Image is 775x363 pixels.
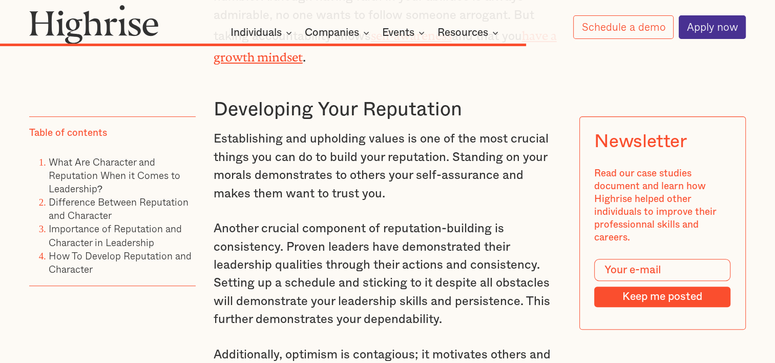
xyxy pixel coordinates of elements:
[437,27,488,39] div: Resources
[231,27,295,39] div: Individuals
[679,15,746,39] a: Apply now
[49,154,180,196] a: What Are Character and Reputation When it Comes to Leadership?
[29,5,159,44] img: Highrise logo
[595,131,687,152] div: Newsletter
[231,27,282,39] div: Individuals
[214,29,557,57] a: have a growth mindset
[382,27,414,39] div: Events
[214,97,562,122] h3: Developing Your Reputation
[595,259,731,281] input: Your e-mail
[305,27,359,39] div: Companies
[573,15,674,39] a: Schedule a demo
[49,248,192,276] a: How To Develop Reputation and Character
[305,27,372,39] div: Companies
[595,167,731,245] div: Read our case studies document and learn how Highrise helped other individuals to improve their p...
[49,194,188,223] a: Difference Between Reputation and Character
[382,27,428,39] div: Events
[214,220,562,329] p: Another crucial component of reputation-building is consistency. Proven leaders have demonstrated...
[437,27,501,39] div: Resources
[595,259,731,307] form: Modal Form
[29,127,107,139] div: Table of contents
[49,221,182,249] a: Importance of Reputation and Character in Leadership
[595,287,731,307] input: Keep me posted
[214,130,562,203] p: Establishing and upholding values is one of the most crucial things you can do to build your repu...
